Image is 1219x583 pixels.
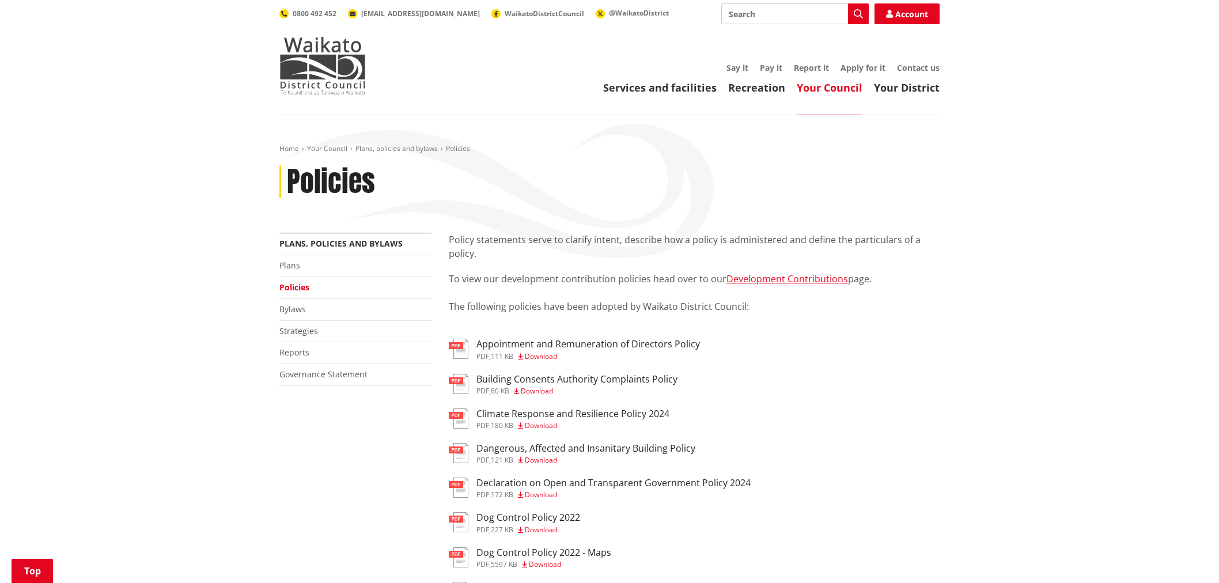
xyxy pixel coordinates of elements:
[355,143,438,153] a: Plans, policies and bylaws
[449,233,940,260] p: Policy statements serve to clarify intent, describe how a policy is administered and define the p...
[361,9,480,18] span: [EMAIL_ADDRESS][DOMAIN_NAME]
[449,408,468,429] img: document-pdf.svg
[449,547,611,568] a: Dog Control Policy 2022 - Maps pdf,5597 KB Download
[797,81,862,94] a: Your Council
[476,525,489,535] span: pdf
[449,339,468,359] img: document-pdf.svg
[491,525,513,535] span: 227 KB
[491,351,513,361] span: 111 KB
[525,351,557,361] span: Download
[293,9,336,18] span: 0800 492 452
[529,559,561,569] span: Download
[721,3,869,24] input: Search input
[728,81,785,94] a: Recreation
[476,490,489,499] span: pdf
[476,388,677,395] div: ,
[874,81,940,94] a: Your District
[449,408,669,429] a: Climate Response and Resilience Policy 2024 pdf,180 KB Download
[476,408,669,419] h3: Climate Response and Resilience Policy 2024
[794,62,829,73] a: Report it
[449,374,468,394] img: document-pdf.svg
[279,304,306,315] a: Bylaws
[491,386,509,396] span: 60 KB
[491,559,517,569] span: 5597 KB
[476,457,695,464] div: ,
[279,260,300,271] a: Plans
[476,547,611,558] h3: Dog Control Policy 2022 - Maps
[279,347,309,358] a: Reports
[476,421,489,430] span: pdf
[449,512,580,533] a: Dog Control Policy 2022 pdf,227 KB Download
[491,455,513,465] span: 121 KB
[279,238,403,249] a: Plans, policies and bylaws
[491,9,584,18] a: WaikatoDistrictCouncil
[505,9,584,18] span: WaikatoDistrictCouncil
[476,559,489,569] span: pdf
[476,455,489,465] span: pdf
[603,81,717,94] a: Services and facilities
[279,144,940,154] nav: breadcrumb
[449,512,468,532] img: document-pdf.svg
[279,282,309,293] a: Policies
[1166,535,1207,576] iframe: Messenger Launcher
[476,491,751,498] div: ,
[476,422,669,429] div: ,
[521,386,553,396] span: Download
[897,62,940,73] a: Contact us
[449,339,700,359] a: Appointment and Remuneration of Directors Policy pdf,111 KB Download
[449,478,751,498] a: Declaration on Open and Transparent Government Policy 2024 pdf,172 KB Download
[449,443,468,463] img: document-pdf.svg
[874,3,940,24] a: Account
[348,9,480,18] a: [EMAIL_ADDRESS][DOMAIN_NAME]
[449,374,677,395] a: Building Consents Authority Complaints Policy pdf,60 KB Download
[279,37,366,94] img: Waikato District Council - Te Kaunihera aa Takiwaa o Waikato
[476,339,700,350] h3: Appointment and Remuneration of Directors Policy
[476,353,700,360] div: ,
[307,143,347,153] a: Your Council
[476,374,677,385] h3: Building Consents Authority Complaints Policy
[476,478,751,489] h3: Declaration on Open and Transparent Government Policy 2024
[449,478,468,498] img: document-pdf.svg
[449,547,468,567] img: document-pdf.svg
[726,272,848,285] a: Development Contributions
[491,490,513,499] span: 172 KB
[287,165,375,199] h1: Policies
[279,9,336,18] a: 0800 492 452
[476,527,580,533] div: ,
[449,443,695,464] a: Dangerous, Affected and Insanitary Building Policy pdf,121 KB Download
[525,525,557,535] span: Download
[476,561,611,568] div: ,
[609,8,669,18] span: @WaikatoDistrict
[476,512,580,523] h3: Dog Control Policy 2022
[525,455,557,465] span: Download
[279,143,299,153] a: Home
[446,143,470,153] span: Policies
[525,490,557,499] span: Download
[491,421,513,430] span: 180 KB
[841,62,885,73] a: Apply for it
[726,62,748,73] a: Say it
[476,386,489,396] span: pdf
[476,443,695,454] h3: Dangerous, Affected and Insanitary Building Policy
[279,325,318,336] a: Strategies
[279,369,368,380] a: Governance Statement
[449,272,940,327] p: To view our development contribution policies head over to our page. The following policies have ...
[525,421,557,430] span: Download
[760,62,782,73] a: Pay it
[476,351,489,361] span: pdf
[12,559,53,583] a: Top
[596,8,669,18] a: @WaikatoDistrict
